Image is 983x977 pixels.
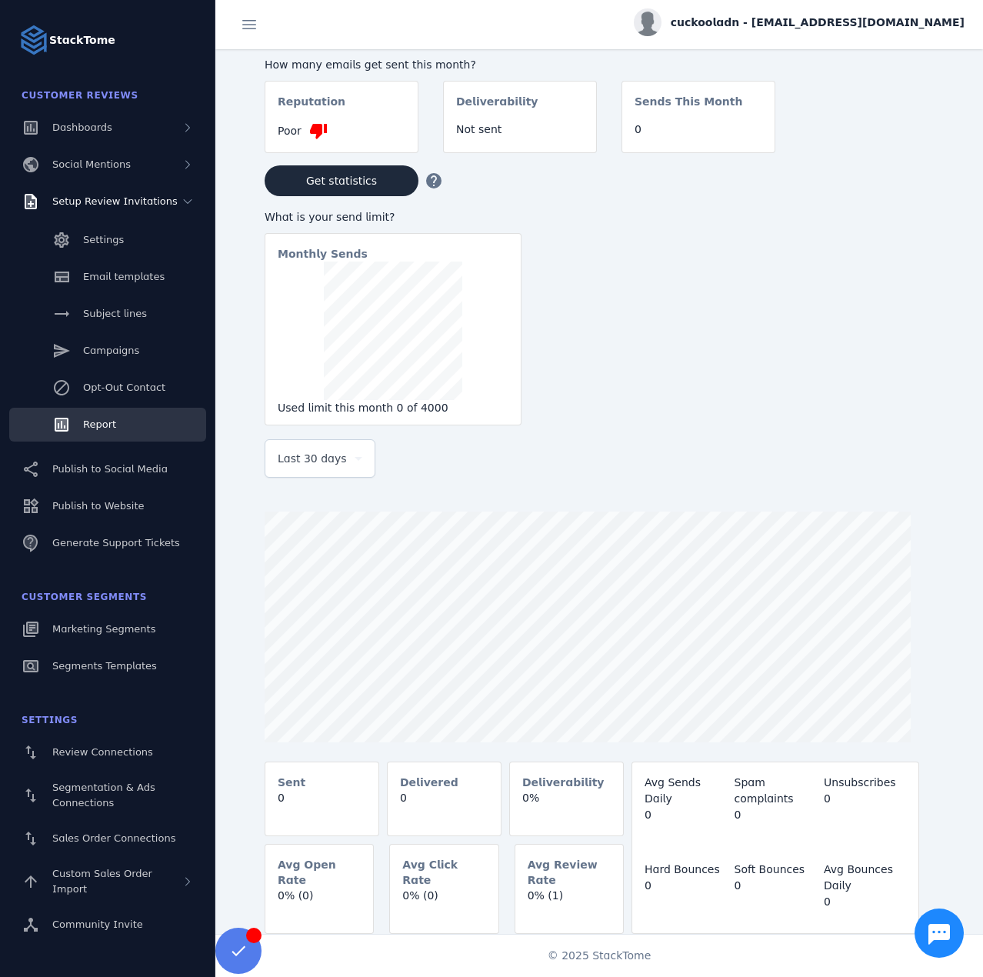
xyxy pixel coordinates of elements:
mat-card-subtitle: Deliverability [522,775,605,790]
span: Last 30 days [278,449,347,468]
span: Marketing Segments [52,623,155,635]
mat-card-content: 0% [510,790,623,819]
div: Used limit this month 0 of 4000 [278,400,508,416]
mat-icon: thumb_down [309,122,328,140]
img: profile.jpg [634,8,661,36]
a: Generate Support Tickets [9,526,206,560]
button: Get statistics [265,165,418,196]
mat-card-subtitle: Deliverability [456,94,538,122]
a: Sales Order Connections [9,822,206,855]
a: Campaigns [9,334,206,368]
div: Spam complaints [735,775,817,807]
span: Customer Segments [22,592,147,602]
mat-card-subtitle: Delivered [400,775,458,790]
span: Social Mentions [52,158,131,170]
a: Subject lines [9,297,206,331]
div: Avg Bounces Daily [824,862,906,894]
span: © 2025 StackTome [548,948,651,964]
a: Marketing Segments [9,612,206,646]
span: Review Connections [52,746,153,758]
a: Settings [9,223,206,257]
div: 0 [645,878,727,894]
mat-card-subtitle: Avg Click Rate [402,857,485,888]
span: Report [83,418,116,430]
mat-card-content: 0 [388,790,501,819]
a: Opt-Out Contact [9,371,206,405]
span: Segments Templates [52,660,157,672]
div: How many emails get sent this month? [265,57,775,73]
span: Poor [278,123,302,139]
div: 0 [824,791,906,807]
span: Customer Reviews [22,90,138,101]
span: Setup Review Invitations [52,195,178,207]
a: Publish to Social Media [9,452,206,486]
span: Email templates [83,271,165,282]
div: 0 [645,807,727,823]
button: cuckooladn - [EMAIL_ADDRESS][DOMAIN_NAME] [634,8,965,36]
a: Review Connections [9,735,206,769]
strong: StackTome [49,32,115,48]
span: Dashboards [52,122,112,133]
span: Publish to Social Media [52,463,168,475]
a: Segmentation & Ads Connections [9,772,206,819]
mat-card-subtitle: Avg Review Rate [528,857,611,888]
div: 0 [735,807,817,823]
span: Custom Sales Order Import [52,868,152,895]
a: Segments Templates [9,649,206,683]
mat-card-subtitle: Monthly Sends [278,246,368,262]
span: Campaigns [83,345,139,356]
div: Soft Bounces [735,862,817,878]
span: Opt-Out Contact [83,382,165,393]
mat-card-content: 0% (1) [515,888,623,916]
a: Publish to Website [9,489,206,523]
div: Hard Bounces [645,862,727,878]
span: cuckooladn - [EMAIL_ADDRESS][DOMAIN_NAME] [671,15,965,31]
span: Publish to Website [52,500,144,512]
div: Avg Sends Daily [645,775,727,807]
div: Not sent [456,122,584,138]
div: 0 [824,894,906,910]
mat-card-content: 0 [265,790,378,819]
mat-card-subtitle: Sent [278,775,305,790]
span: Settings [22,715,78,725]
mat-card-subtitle: Avg Open Rate [278,857,361,888]
span: Get statistics [306,175,377,186]
mat-card-subtitle: Sends This Month [635,94,742,122]
span: Subject lines [83,308,147,319]
span: Settings [83,234,124,245]
span: Generate Support Tickets [52,537,180,549]
div: Unsubscribes [824,775,906,791]
span: Community Invite [52,919,143,930]
span: Sales Order Connections [52,832,175,844]
mat-card-content: 0% (0) [265,888,373,916]
a: Community Invite [9,908,206,942]
a: Email templates [9,260,206,294]
mat-card-subtitle: Reputation [278,94,345,122]
div: 0 [735,878,817,894]
a: Report [9,408,206,442]
mat-card-content: 0 [622,122,775,150]
div: What is your send limit? [265,209,521,225]
span: Segmentation & Ads Connections [52,782,155,809]
img: Logo image [18,25,49,55]
mat-card-content: 0% (0) [390,888,498,916]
